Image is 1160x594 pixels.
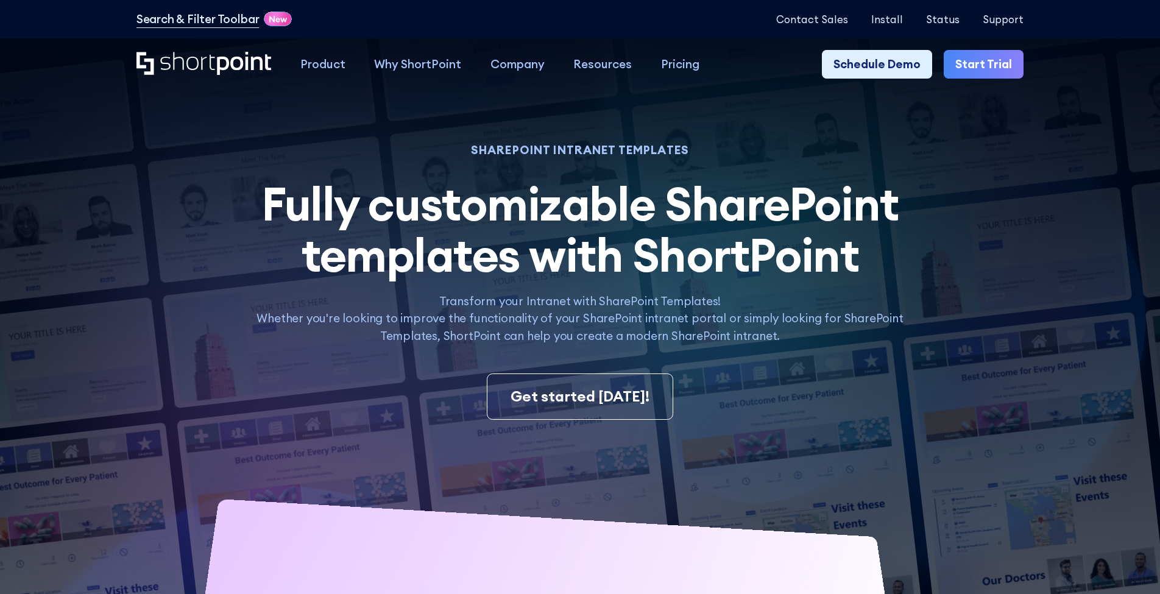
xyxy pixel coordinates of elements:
a: Home [136,52,271,77]
a: Resources [559,50,647,79]
a: Company [476,50,559,79]
a: Pricing [646,50,714,79]
div: Get started [DATE]! [511,386,649,408]
div: Resources [573,55,632,73]
div: Product [300,55,345,73]
span: Fully customizable SharePoint templates with ShortPoint [261,174,899,284]
iframe: Chat Widget [1099,536,1160,594]
a: Support [983,13,1024,25]
a: Install [871,13,903,25]
a: Product [286,50,360,79]
div: Company [490,55,545,73]
a: Get started [DATE]! [487,373,673,420]
h1: SHAREPOINT INTRANET TEMPLATES [241,145,919,155]
a: Status [926,13,960,25]
div: Pricing [661,55,699,73]
p: Transform your Intranet with SharePoint Templates! Whether you're looking to improve the function... [241,292,919,345]
a: Search & Filter Toolbar [136,10,260,28]
a: Start Trial [944,50,1024,79]
a: Contact Sales [776,13,848,25]
a: Schedule Demo [822,50,932,79]
a: Why ShortPoint [359,50,476,79]
div: Why ShortPoint [374,55,461,73]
